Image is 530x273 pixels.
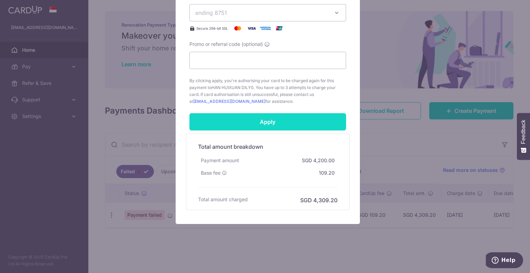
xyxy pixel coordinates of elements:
div: 109.20 [316,167,337,179]
span: Promo or referral code (optional) [189,41,263,48]
img: Mastercard [231,24,245,32]
span: By clicking apply, you're authorising your card to be charged again for this payment to . You hav... [189,77,346,105]
button: ending 8751 [189,4,346,21]
img: Visa [245,24,258,32]
h5: Total amount breakdown [198,143,337,151]
a: [EMAIL_ADDRESS][DOMAIN_NAME] [193,99,265,104]
div: SGD 4,200.00 [299,154,337,167]
h6: Total amount charged [198,196,248,203]
span: Base fee [201,169,220,176]
div: Payment amount [198,154,242,167]
h6: SGD 4,309.20 [300,196,337,204]
input: Apply [189,113,346,130]
img: UnionPay [272,24,286,32]
img: American Express [258,24,272,32]
iframe: Opens a widget where you can find more information [486,252,523,270]
span: Feedback [520,120,527,144]
button: Feedback - Show survey [517,113,530,160]
span: HAN HUIXUAN DILYS [212,85,254,90]
span: Secure 256-bit SSL [196,26,228,31]
span: ending 8751 [195,9,227,16]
